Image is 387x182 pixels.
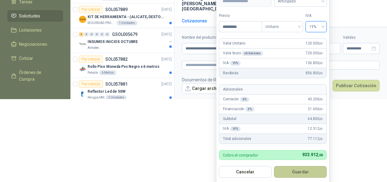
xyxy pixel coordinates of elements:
[319,137,323,141] span: ,00
[223,153,258,157] p: Cobro al comprador
[88,95,104,100] p: Perugia SAS
[116,21,137,25] div: 1 Unidades
[219,13,262,19] label: Precio
[306,60,323,66] span: 136.800
[245,107,254,112] div: 3 %
[308,136,323,142] span: 77.112
[89,32,94,37] div: 0
[105,7,128,12] p: SOL057889
[105,32,110,37] div: 0
[242,51,263,56] div: x 6 Galones
[19,55,33,62] span: Cotizar
[70,3,174,28] a: Por cotizarSOL057889[DATE] Company LogoKIT DE HERRAMIENTA - (ALICATE, DESTORNILLADOR,LLAVE DE EXP...
[219,166,272,178] button: Cancelar
[88,64,159,70] p: Rollo Piso Moneda Pvc Negro x 6 metros
[230,61,241,66] div: 19 %
[223,70,239,76] p: Recibirás
[88,14,164,20] p: KIT DE HERRAMIENTA - (ALICATE, DESTORNILLADOR,LLAVE DE EXPANSION, CRUCETA,LLAVE FIJA)
[230,126,241,131] div: 19 %
[70,53,174,78] a: Por cotizarSOL057882[DATE] Company LogoRollo Piso Moneda Pvc Negro x 6 metrosPatojito6 Metros
[161,7,172,13] p: [DATE]
[306,13,327,19] label: IVA
[223,87,242,92] p: Adicionales
[95,32,99,37] div: 0
[319,107,323,111] span: ,00
[308,126,323,132] span: 12.312
[333,80,380,91] button: Publicar Cotización
[306,70,323,76] span: 856.800
[182,83,226,94] button: Cargar archivo
[223,50,263,56] p: Valor bruto
[84,32,89,37] div: 0
[319,42,323,45] span: ,00
[319,127,323,130] span: ,00
[240,97,249,102] div: 6 %
[88,45,99,50] p: Almatec
[7,24,63,36] a: Licitaciones
[79,56,103,63] div: Por cotizar
[343,35,380,41] label: Validez
[19,27,42,33] span: Licitaciones
[319,72,323,75] span: ,00
[223,116,236,122] p: Subtotal
[105,57,128,61] p: SOL057882
[318,153,323,157] span: ,00
[99,70,116,75] div: 6 Metros
[19,69,57,83] span: Órdenes de Compra
[79,32,84,37] div: 3
[306,50,323,56] span: 720.000
[182,35,255,41] label: Nombre del producto
[88,21,115,25] p: SEGURIDAD PROVISER LTDA
[319,61,323,65] span: ,00
[79,16,86,23] img: Company Logo
[88,89,126,95] p: Reflector Led de 50W
[7,38,63,50] a: Negociaciones
[308,106,323,112] span: 21.600
[19,41,47,48] span: Negociaciones
[223,41,245,46] p: Valor Unitario
[182,76,235,83] p: Documentos de Referencia
[223,60,241,66] p: IVA
[161,81,172,87] p: [DATE]
[223,96,249,102] p: Comisión
[79,41,86,48] img: Company Logo
[100,32,104,37] div: 0
[7,52,63,64] a: Cotizar
[79,6,103,13] div: Por cotizar
[223,136,251,142] p: Total adicionales
[112,32,137,37] p: GSOL005679
[7,10,63,22] a: Solicitudes
[319,98,323,101] span: ,00
[309,22,323,31] span: 19%
[319,117,323,121] span: ,00
[161,56,172,62] p: [DATE]
[105,82,128,86] p: SOL057881
[7,67,63,85] a: Órdenes de Compra
[319,52,323,55] span: ,00
[79,80,103,88] div: Por cotizar
[88,39,138,45] p: INSUMOS INICIOS OCTUBRE
[308,116,323,122] span: 64.800
[223,126,241,132] p: IVA
[106,95,127,100] div: 2 Unidades
[308,96,323,102] span: 43.200
[306,41,323,46] span: 120.000
[161,32,172,37] p: [DATE]
[79,90,86,98] img: Company Logo
[79,65,86,73] img: Company Logo
[223,106,254,112] p: Financiación
[79,31,173,50] a: 3 0 0 0 0 0 GSOL005679[DATE] Company LogoINSUMOS INICIOS OCTUBREAlmatec
[19,13,40,19] span: Solicitudes
[88,70,98,75] p: Patojito
[70,78,174,103] a: Por cotizarSOL057881[DATE] Company LogoReflector Led de 50WPerugia SAS2 Unidades
[265,22,299,31] span: Unitario
[302,152,323,157] span: 933.912
[274,166,327,178] button: Guardar
[182,17,207,24] div: Cotizaciones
